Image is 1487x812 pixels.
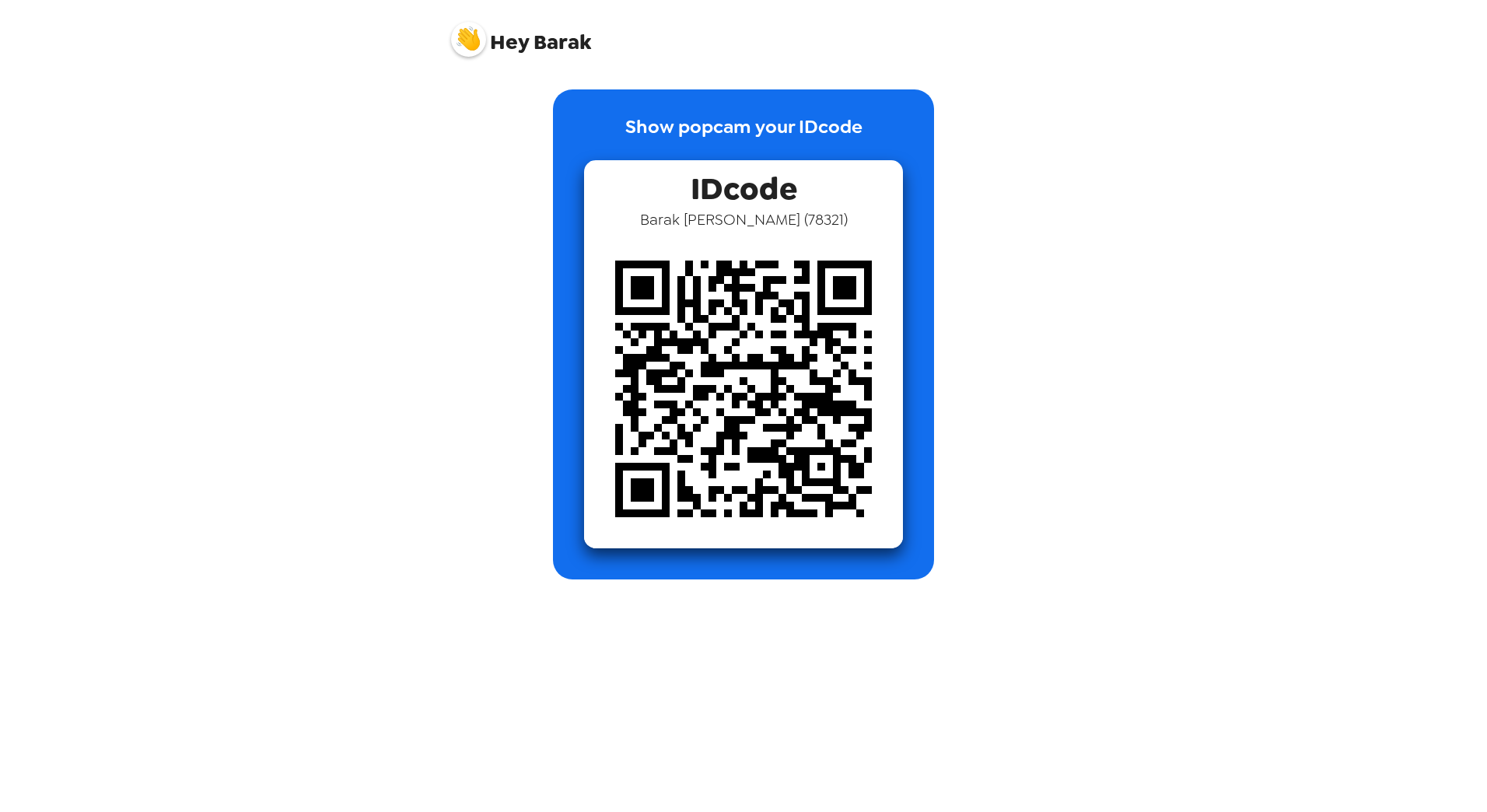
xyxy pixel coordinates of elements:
span: Hey [490,28,529,56]
span: Barak [451,14,591,53]
span: IDcode [691,160,797,209]
span: Barak [PERSON_NAME] ( 78321 ) [640,209,848,229]
p: Show popcam your IDcode [625,113,862,160]
img: qr code [584,229,903,548]
img: profile pic [451,22,486,57]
